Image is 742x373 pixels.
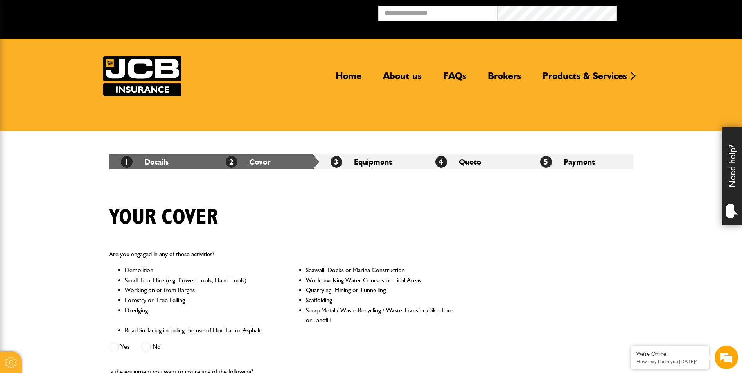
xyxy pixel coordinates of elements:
a: Products & Services [537,70,633,88]
span: 1 [121,156,133,168]
a: About us [377,70,428,88]
li: Working on or from Barges [125,285,273,295]
p: How may I help you today? [636,359,703,364]
li: Quote [424,154,528,169]
li: Scrap Metal / Waste Recycling / Waste Transfer / Skip Hire or Landfill [306,305,454,325]
li: Scaffolding [306,295,454,305]
label: Yes [109,342,129,352]
a: Brokers [482,70,527,88]
a: Home [330,70,367,88]
span: 4 [435,156,447,168]
h1: Your cover [109,204,218,231]
a: FAQs [437,70,472,88]
li: Work involving Water Courses or Tidal Areas [306,275,454,285]
li: Demolition [125,265,273,275]
li: Quarrying, Mining or Tunnelling [306,285,454,295]
li: Equipment [319,154,424,169]
li: Road Surfacing including the use of Hot Tar or Asphalt [125,325,273,335]
li: Dredging [125,305,273,325]
p: Are you engaged in any of these activities? [109,249,455,259]
li: Forestry or Tree Felling [125,295,273,305]
li: Seawall, Docks or Marina Construction [306,265,454,275]
li: Payment [528,154,633,169]
div: We're Online! [636,351,703,357]
li: Small Tool Hire (e.g. Power Tools, Hand Tools) [125,275,273,285]
div: Need help? [722,127,742,225]
a: JCB Insurance Services [103,56,181,96]
span: 5 [540,156,552,168]
img: JCB Insurance Services logo [103,56,181,96]
button: Broker Login [617,6,736,18]
span: 3 [331,156,342,168]
li: Cover [214,154,319,169]
a: 1Details [121,157,169,167]
span: 2 [226,156,237,168]
label: No [141,342,161,352]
